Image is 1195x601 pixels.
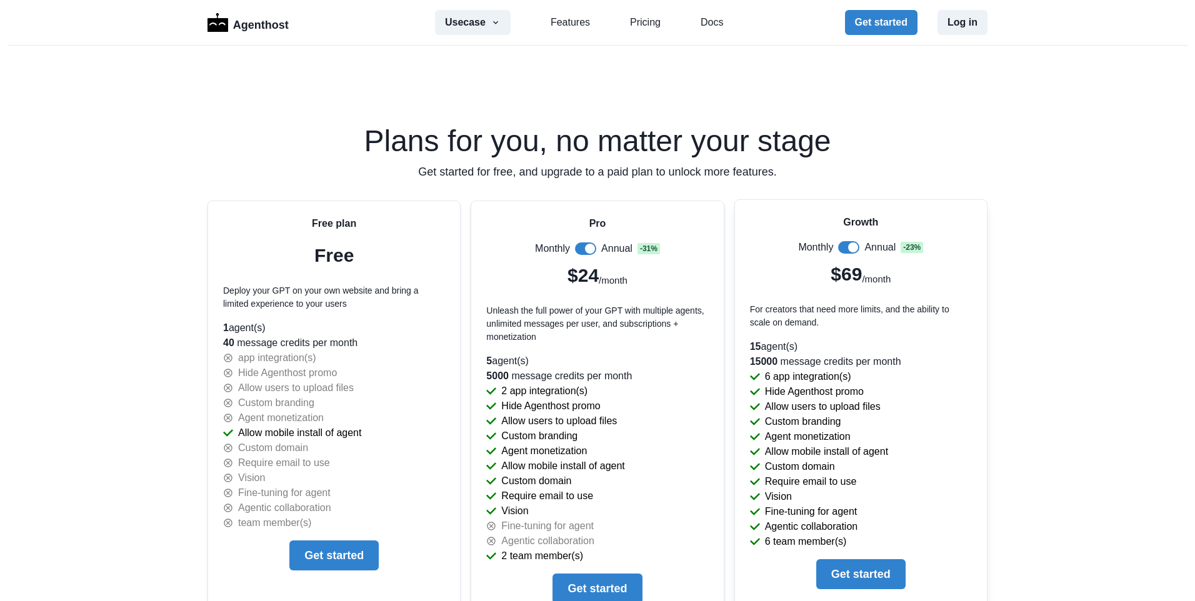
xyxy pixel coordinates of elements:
p: Fine-tuning for agent [501,519,594,534]
p: Pro [589,216,606,231]
p: Deploy your GPT on your own website and bring a limited experience to your users [223,284,445,310]
p: agent(s) [750,339,972,354]
p: Unleash the full power of your GPT with multiple agents, unlimited messages per user, and subscri... [486,304,708,344]
p: Fine-tuning for agent [238,485,331,500]
p: Allow mobile install of agent [501,459,624,474]
p: team member(s) [238,515,311,530]
p: Custom domain [765,459,835,474]
p: agent(s) [223,320,445,335]
p: 6 app integration(s) [765,369,851,384]
span: 15000 [750,356,778,367]
span: 5 [486,355,492,366]
p: message credits per month [750,354,972,369]
p: 2 team member(s) [501,549,583,564]
p: 6 team member(s) [765,534,847,549]
p: Allow users to upload files [238,380,354,395]
h2: Plans for you, no matter your stage [207,126,987,156]
p: Agent monetization [238,410,324,425]
p: Allow mobile install of agent [765,444,888,459]
span: - 31 % [637,243,660,254]
p: Allow mobile install of agent [238,425,361,440]
p: message credits per month [486,369,708,384]
p: Require email to use [238,455,330,470]
span: 1 [223,322,229,333]
p: Allow users to upload files [765,399,881,414]
p: $69 [831,260,862,288]
span: 15 [750,341,761,352]
p: Require email to use [501,489,593,504]
p: message credits per month [223,335,445,350]
span: 5000 [486,370,509,381]
p: agent(s) [486,354,708,369]
p: Custom branding [501,429,577,444]
button: Get started [289,540,379,570]
p: Vision [238,470,265,485]
p: Custom branding [238,395,314,410]
button: Get started [845,10,917,35]
span: 40 [223,337,234,348]
a: Features [551,15,590,30]
p: Hide Agenthost promo [765,384,864,399]
p: Monthly [535,241,570,256]
button: Log in [937,10,987,35]
button: Usecase [435,10,511,35]
p: Monthly [798,240,833,255]
p: Get started for free, and upgrade to a paid plan to unlock more features. [207,164,987,181]
a: Pricing [630,15,661,30]
p: Vision [501,504,528,519]
p: Agent monetization [765,429,851,444]
button: Get started [816,559,906,589]
p: Agenthost [233,12,289,34]
p: Fine-tuning for agent [765,504,857,519]
p: Vision [765,489,792,504]
p: Custom domain [238,440,308,455]
a: LogoAgenthost [207,12,289,34]
p: Hide Agenthost promo [501,399,600,414]
p: Agentic collaboration [501,534,594,549]
p: app integration(s) [238,350,316,365]
p: For creators that need more limits, and the ability to scale on demand. [750,303,972,329]
p: Agent monetization [501,444,587,459]
p: 2 app integration(s) [501,384,587,399]
p: Agentic collaboration [765,519,858,534]
p: Allow users to upload files [501,414,617,429]
p: Growth [843,215,878,230]
p: Free [314,241,354,269]
p: $24 [567,261,599,289]
p: Custom branding [765,414,841,429]
p: /month [599,274,627,288]
span: - 23 % [901,242,923,253]
p: Annual [864,240,896,255]
a: Docs [701,15,723,30]
p: Hide Agenthost promo [238,365,337,380]
p: Annual [601,241,632,256]
img: Logo [207,13,228,32]
p: /month [862,272,891,287]
p: Custom domain [501,474,571,489]
p: Agentic collaboration [238,500,331,515]
p: Free plan [312,216,356,231]
p: Require email to use [765,474,857,489]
